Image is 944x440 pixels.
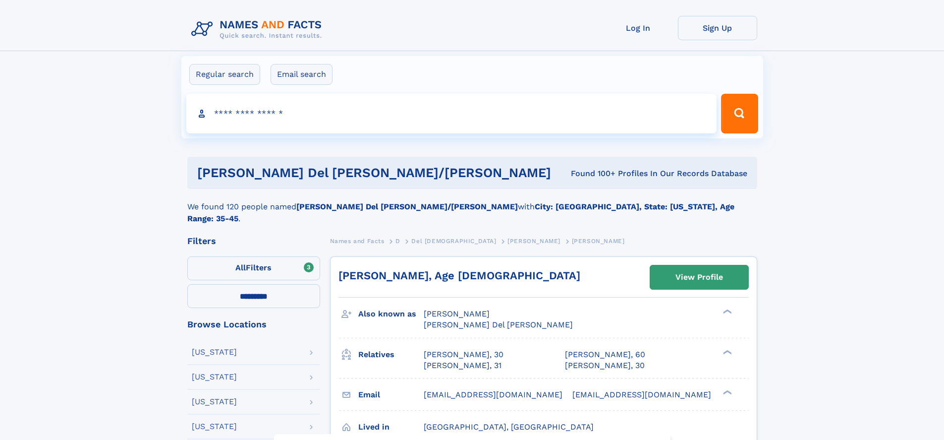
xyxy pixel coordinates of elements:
[572,390,711,399] span: [EMAIL_ADDRESS][DOMAIN_NAME]
[565,349,645,360] a: [PERSON_NAME], 60
[424,309,490,318] span: [PERSON_NAME]
[187,189,757,225] div: We found 120 people named with .
[358,419,424,436] h3: Lived in
[338,269,580,282] a: [PERSON_NAME], Age [DEMOGRAPHIC_DATA]
[599,16,678,40] a: Log In
[235,263,246,272] span: All
[192,398,237,406] div: [US_STATE]
[192,423,237,431] div: [US_STATE]
[189,64,260,85] label: Regular search
[565,360,645,371] a: [PERSON_NAME], 30
[358,346,424,363] h3: Relatives
[561,168,747,179] div: Found 100+ Profiles In Our Records Database
[507,238,560,245] span: [PERSON_NAME]
[187,16,330,43] img: Logo Names and Facts
[411,238,496,245] span: Del [DEMOGRAPHIC_DATA]
[424,360,501,371] a: [PERSON_NAME], 31
[395,235,400,247] a: D
[395,238,400,245] span: D
[721,389,732,395] div: ❯
[358,306,424,322] h3: Also known as
[675,266,723,289] div: View Profile
[424,422,594,432] span: [GEOGRAPHIC_DATA], [GEOGRAPHIC_DATA]
[271,64,333,85] label: Email search
[187,256,320,280] label: Filters
[650,265,748,289] a: View Profile
[424,349,503,360] a: [PERSON_NAME], 30
[411,235,496,247] a: Del [DEMOGRAPHIC_DATA]
[187,202,734,223] b: City: [GEOGRAPHIC_DATA], State: [US_STATE], Age Range: 35-45
[572,238,625,245] span: [PERSON_NAME]
[507,235,560,247] a: [PERSON_NAME]
[721,309,732,315] div: ❯
[330,235,385,247] a: Names and Facts
[721,94,758,133] button: Search Button
[296,202,518,211] b: [PERSON_NAME] Del [PERSON_NAME]/[PERSON_NAME]
[186,94,717,133] input: search input
[721,349,732,355] div: ❯
[197,167,561,179] h1: [PERSON_NAME] del [PERSON_NAME]/[PERSON_NAME]
[187,320,320,329] div: Browse Locations
[187,237,320,246] div: Filters
[358,386,424,403] h3: Email
[678,16,757,40] a: Sign Up
[192,348,237,356] div: [US_STATE]
[192,373,237,381] div: [US_STATE]
[424,320,573,329] span: [PERSON_NAME] Del [PERSON_NAME]
[424,390,562,399] span: [EMAIL_ADDRESS][DOMAIN_NAME]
